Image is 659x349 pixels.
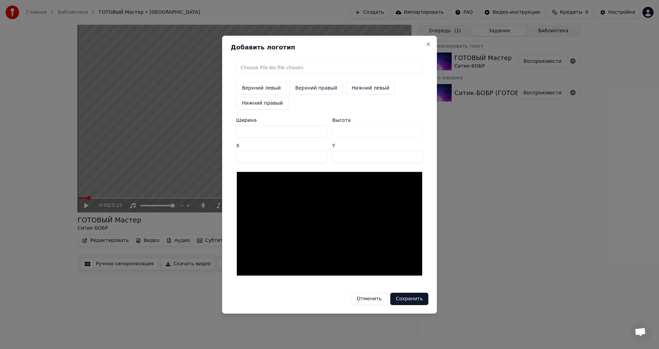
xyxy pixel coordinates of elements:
[231,44,428,50] h2: Добавить логотип
[236,97,289,109] button: Нижний правый
[332,118,423,123] label: Высота
[351,293,388,305] button: Отменить
[236,82,287,94] button: Верхний левый
[390,293,428,305] button: Сохранить
[346,82,395,94] button: Нижний левый
[332,143,423,148] label: Y
[289,82,343,94] button: Верхний правый
[236,118,327,123] label: Ширина
[236,143,327,148] label: X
